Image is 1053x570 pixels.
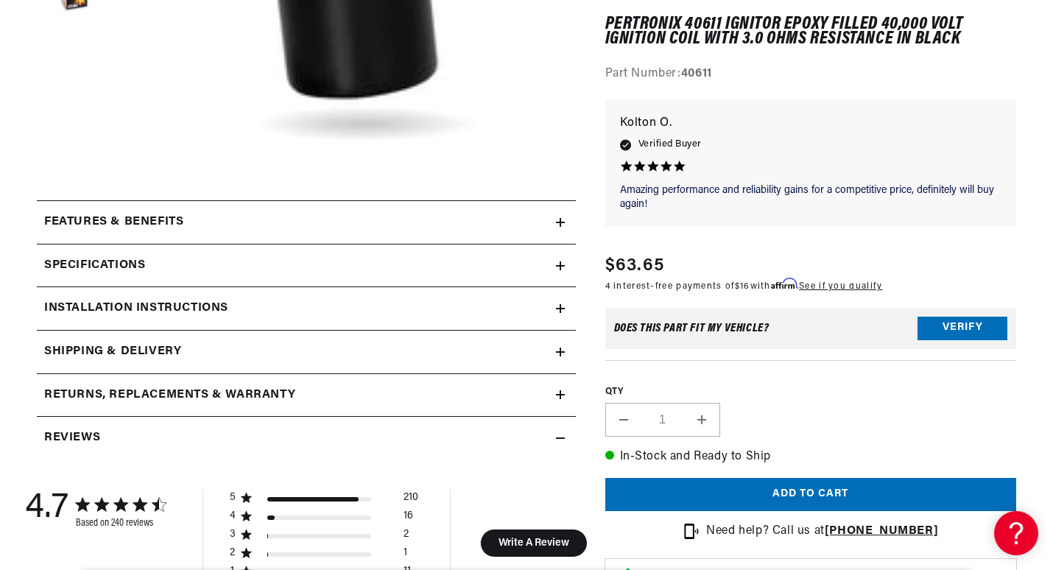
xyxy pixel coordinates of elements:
[44,213,183,232] h2: Features & Benefits
[799,282,882,291] a: See if you qualify - Learn more about Affirm Financing (opens in modal)
[37,201,576,244] summary: Features & Benefits
[229,491,418,510] div: 5 star by 210 reviews
[44,342,181,362] h2: Shipping & Delivery
[76,518,166,529] div: Based on 240 reviews
[229,510,236,523] div: 4
[638,137,702,153] span: Verified Buyer
[681,68,712,80] strong: 40611
[404,528,409,546] div: 2
[44,429,100,448] h2: Reviews
[605,386,1017,398] label: QTY
[229,546,418,565] div: 2 star by 1 reviews
[605,478,1017,511] button: Add to cart
[605,17,1017,47] h1: PerTronix 40611 Ignitor Epoxy Filled 40,000 Volt Ignition Coil with 3.0 Ohms Resistance in Black
[771,278,797,289] span: Affirm
[620,113,1002,134] p: Kolton O.
[37,287,576,330] summary: Installation instructions
[404,510,413,528] div: 16
[404,546,407,565] div: 1
[44,386,295,405] h2: Returns, Replacements & Warranty
[229,546,236,560] div: 2
[605,448,1017,467] p: In-Stock and Ready to Ship
[605,66,1017,85] div: Part Number:
[918,317,1007,340] button: Verify
[25,489,68,529] div: 4.7
[44,299,228,318] h2: Installation instructions
[825,525,938,537] a: [PHONE_NUMBER]
[37,374,576,417] summary: Returns, Replacements & Warranty
[229,528,418,546] div: 3 star by 2 reviews
[229,510,418,528] div: 4 star by 16 reviews
[614,323,769,334] div: Does This part fit My vehicle?
[605,253,665,279] span: $63.65
[480,529,587,557] button: Write A Review
[735,282,750,291] span: $16
[706,522,938,541] p: Need help? Call us at
[229,491,236,504] div: 5
[37,244,576,287] summary: Specifications
[229,528,236,541] div: 3
[404,491,418,510] div: 210
[620,183,1002,212] p: Amazing performance and reliability gains for a competitive price, definitely will buy again!
[605,279,883,293] p: 4 interest-free payments of with .
[37,417,576,460] summary: Reviews
[44,256,145,275] h2: Specifications
[37,331,576,373] summary: Shipping & Delivery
